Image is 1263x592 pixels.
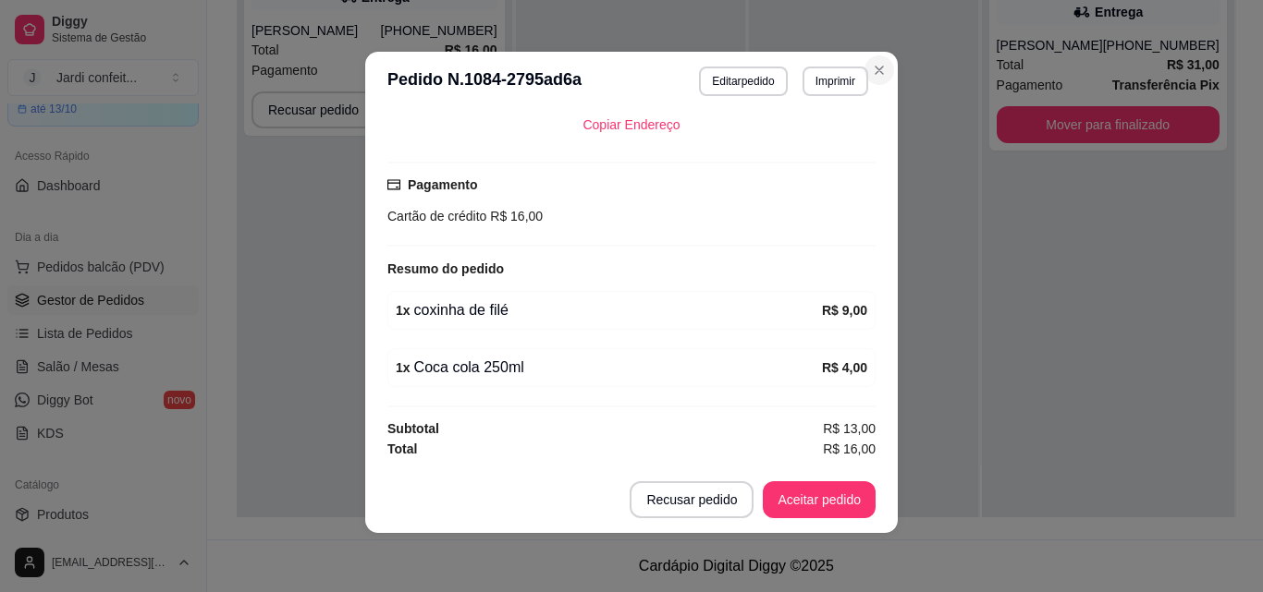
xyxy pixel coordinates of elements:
span: credit-card [387,178,400,191]
strong: 1 x [396,303,411,318]
button: Copiar Endereço [568,106,694,143]
button: Editarpedido [699,66,787,96]
strong: Resumo do pedido [387,261,504,276]
strong: Pagamento [408,177,477,192]
strong: Subtotal [387,421,439,436]
span: R$ 16,00 [823,439,876,459]
h3: Pedido N. 1084-2795ad6a [387,66,582,96]
button: Close [864,55,894,85]
span: Cartão de crédito [387,209,486,224]
strong: 1 x [396,360,411,375]
span: R$ 13,00 [823,418,876,439]
button: Recusar pedido [630,481,754,518]
strong: R$ 9,00 [822,303,867,318]
strong: Total [387,441,417,456]
button: Aceitar pedido [763,481,876,518]
span: R$ 16,00 [486,209,543,224]
strong: R$ 4,00 [822,360,867,375]
div: coxinha de filé [396,299,822,321]
button: Imprimir [803,66,868,96]
div: Coca cola 250ml [396,356,822,379]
